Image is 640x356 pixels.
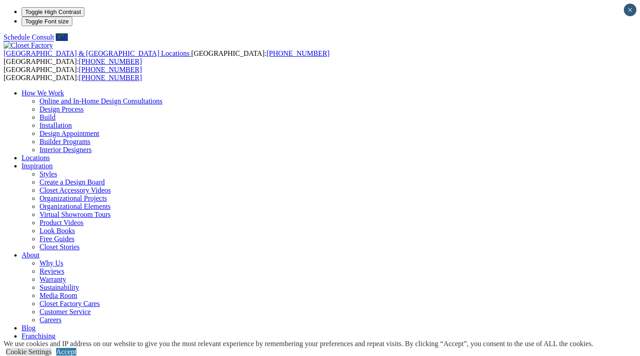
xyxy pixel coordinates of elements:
[40,300,100,307] a: Closet Factory Cares
[40,267,64,275] a: Reviews
[40,178,105,186] a: Create a Design Board
[40,170,57,178] a: Styles
[6,348,52,356] a: Cookie Settings
[22,89,64,97] a: How We Work
[40,194,107,202] a: Organizational Projects
[56,348,76,356] a: Accept
[40,130,99,137] a: Design Appointment
[40,219,84,226] a: Product Videos
[4,33,54,41] a: Schedule Consult
[22,162,53,170] a: Inspiration
[40,122,72,129] a: Installation
[4,50,191,57] a: [GEOGRAPHIC_DATA] & [GEOGRAPHIC_DATA] Locations
[40,259,63,267] a: Why Us
[56,33,68,41] a: Call
[40,235,75,243] a: Free Guides
[22,17,72,26] button: Toggle Font size
[4,41,53,50] img: Closet Factory
[4,66,142,81] span: [GEOGRAPHIC_DATA]: [GEOGRAPHIC_DATA]:
[40,243,79,251] a: Closet Stories
[22,7,84,17] button: Toggle High Contrast
[4,50,190,57] span: [GEOGRAPHIC_DATA] & [GEOGRAPHIC_DATA] Locations
[40,97,163,105] a: Online and In-Home Design Consultations
[25,18,69,25] span: Toggle Font size
[22,324,35,332] a: Blog
[25,9,81,15] span: Toggle High Contrast
[79,74,142,81] a: [PHONE_NUMBER]
[40,138,90,145] a: Builder Programs
[4,50,330,65] span: [GEOGRAPHIC_DATA]: [GEOGRAPHIC_DATA]:
[40,113,56,121] a: Build
[40,308,91,315] a: Customer Service
[40,211,111,218] a: Virtual Showroom Tours
[4,340,593,348] div: We use cookies and IP address on our website to give you the most relevant experience by remember...
[266,50,329,57] a: [PHONE_NUMBER]
[40,316,62,324] a: Careers
[22,154,50,162] a: Locations
[40,275,66,283] a: Warranty
[22,332,56,340] a: Franchising
[624,4,636,16] button: Close
[79,58,142,65] a: [PHONE_NUMBER]
[40,284,79,291] a: Sustainability
[40,227,75,234] a: Look Books
[22,251,40,259] a: About
[40,292,77,299] a: Media Room
[40,186,111,194] a: Closet Accessory Videos
[79,66,142,73] a: [PHONE_NUMBER]
[40,146,92,153] a: Interior Designers
[40,105,84,113] a: Design Process
[40,203,110,210] a: Organizational Elements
